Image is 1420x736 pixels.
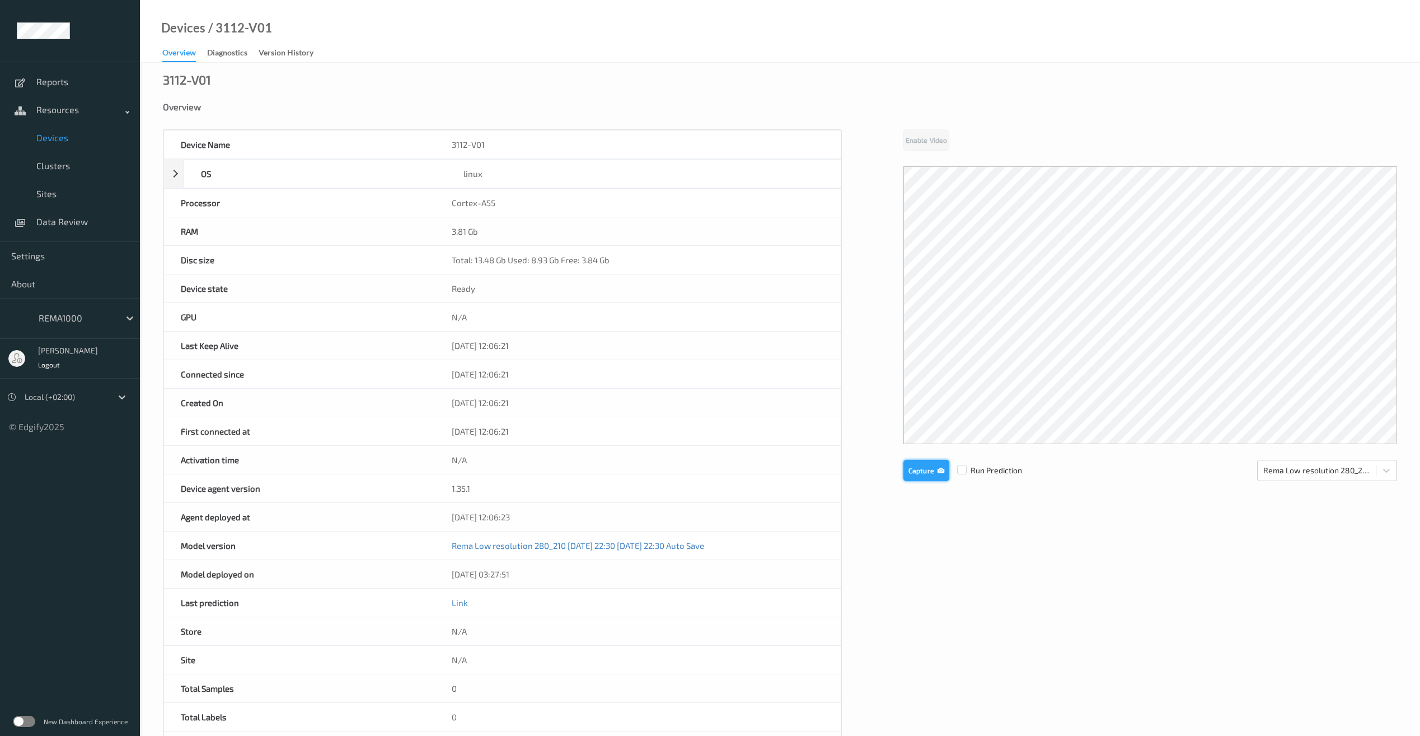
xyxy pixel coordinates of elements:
button: Enable Video [903,129,949,151]
div: 3112-V01 [435,131,841,159]
div: [DATE] 12:06:21 [435,417,841,445]
div: Agent deployed at [164,503,435,531]
div: Total Labels [164,703,435,731]
div: / 3112-V01 [205,22,272,34]
a: Diagnostics [207,45,259,61]
div: Model deployed on [164,560,435,588]
div: Overview [162,47,196,62]
a: Link [452,598,468,608]
div: Store [164,617,435,645]
div: Disc size [164,246,435,274]
div: 0 [435,703,841,731]
button: Capture [903,460,949,481]
div: 0 [435,674,841,702]
a: Rema Low resolution 280_210 [DATE] 22:30 [DATE] 22:30 Auto Save [452,541,704,551]
a: Devices [161,22,205,34]
div: 1.35.1 [435,474,841,502]
div: Ready [435,274,841,302]
div: [DATE] 12:06:21 [435,360,841,388]
div: Activation time [164,446,435,474]
div: GPU [164,303,435,331]
div: [DATE] 12:06:23 [435,503,841,531]
div: RAM [164,217,435,245]
div: Total: 13.48 Gb Used: 8.93 Gb Free: 3.84 Gb [435,246,841,274]
div: [DATE] 12:06:21 [435,389,841,417]
span: Run Prediction [949,465,1022,476]
div: N/A [435,646,841,674]
a: Overview [162,45,207,62]
div: Model version [164,532,435,560]
div: N/A [435,617,841,645]
div: OS [184,160,447,188]
div: [DATE] 12:06:21 [435,332,841,360]
div: Device Name [164,131,435,159]
a: Version History [259,45,325,61]
div: OSlinux [163,159,841,188]
div: linux [447,160,841,188]
div: N/A [435,303,841,331]
div: Last prediction [164,589,435,617]
div: Diagnostics [207,47,247,61]
div: Device agent version [164,474,435,502]
div: Device state [164,274,435,302]
div: [DATE] 03:27:51 [435,560,841,588]
div: Version History [259,47,313,61]
div: N/A [435,446,841,474]
div: Overview [163,101,1397,113]
div: Created On [164,389,435,417]
div: 3.81 Gb [435,217,841,245]
div: Site [164,646,435,674]
div: Cortex-A55 [435,189,841,217]
div: Processor [164,189,435,217]
div: Last Keep Alive [164,332,435,360]
div: Connected since [164,360,435,388]
div: 3112-V01 [163,74,211,85]
div: Total Samples [164,674,435,702]
div: First connected at [164,417,435,445]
